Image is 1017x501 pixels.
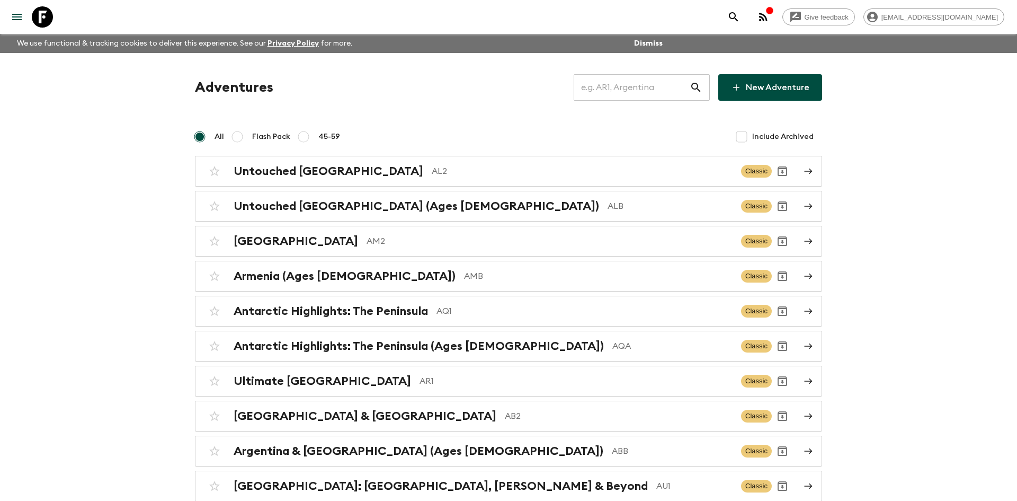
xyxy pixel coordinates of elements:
button: Archive [772,301,793,322]
button: Dismiss [631,36,665,51]
p: AM2 [367,235,733,248]
button: Archive [772,371,793,392]
a: Give feedback [782,8,855,25]
a: Argentina & [GEOGRAPHIC_DATA] (Ages [DEMOGRAPHIC_DATA])ABBClassicArchive [195,436,822,467]
a: [GEOGRAPHIC_DATA] & [GEOGRAPHIC_DATA]AB2ClassicArchive [195,401,822,432]
span: Classic [741,200,772,213]
h2: [GEOGRAPHIC_DATA]: [GEOGRAPHIC_DATA], [PERSON_NAME] & Beyond [234,479,648,493]
button: Archive [772,231,793,252]
div: [EMAIL_ADDRESS][DOMAIN_NAME] [863,8,1004,25]
h2: Armenia (Ages [DEMOGRAPHIC_DATA]) [234,269,456,283]
button: search adventures [723,6,744,28]
p: AMB [464,270,733,283]
span: Classic [741,410,772,423]
h2: Argentina & [GEOGRAPHIC_DATA] (Ages [DEMOGRAPHIC_DATA]) [234,444,603,458]
a: Privacy Policy [267,40,319,47]
p: AQA [612,340,733,353]
button: Archive [772,476,793,497]
a: Antarctic Highlights: The PeninsulaAQ1ClassicArchive [195,296,822,327]
span: Classic [741,165,772,178]
h2: Antarctic Highlights: The Peninsula [234,304,428,318]
p: ABB [612,445,733,458]
p: AR1 [420,375,733,388]
span: [EMAIL_ADDRESS][DOMAIN_NAME] [876,13,1004,21]
h2: Untouched [GEOGRAPHIC_DATA] [234,164,423,178]
h2: [GEOGRAPHIC_DATA] [234,234,358,248]
a: [GEOGRAPHIC_DATA]AM2ClassicArchive [195,226,822,257]
span: 45-59 [318,131,340,142]
a: Antarctic Highlights: The Peninsula (Ages [DEMOGRAPHIC_DATA])AQAClassicArchive [195,331,822,362]
span: Classic [741,305,772,318]
p: ALB [608,200,733,213]
p: AL2 [432,165,733,178]
p: We use functional & tracking cookies to deliver this experience. See our for more. [13,34,356,53]
h2: [GEOGRAPHIC_DATA] & [GEOGRAPHIC_DATA] [234,409,496,423]
p: AB2 [505,410,733,423]
button: Archive [772,441,793,462]
span: Classic [741,235,772,248]
span: All [215,131,224,142]
button: menu [6,6,28,28]
button: Archive [772,196,793,217]
h2: Untouched [GEOGRAPHIC_DATA] (Ages [DEMOGRAPHIC_DATA]) [234,199,599,213]
span: Include Archived [752,131,814,142]
p: AQ1 [436,305,733,318]
p: AU1 [656,480,733,493]
a: Ultimate [GEOGRAPHIC_DATA]AR1ClassicArchive [195,366,822,397]
h2: Ultimate [GEOGRAPHIC_DATA] [234,374,411,388]
h2: Antarctic Highlights: The Peninsula (Ages [DEMOGRAPHIC_DATA]) [234,339,604,353]
span: Classic [741,270,772,283]
button: Archive [772,336,793,357]
span: Flash Pack [252,131,290,142]
span: Classic [741,375,772,388]
span: Classic [741,445,772,458]
button: Archive [772,266,793,287]
a: New Adventure [718,74,822,101]
button: Archive [772,161,793,182]
a: Armenia (Ages [DEMOGRAPHIC_DATA])AMBClassicArchive [195,261,822,292]
a: Untouched [GEOGRAPHIC_DATA]AL2ClassicArchive [195,156,822,187]
span: Classic [741,480,772,493]
span: Classic [741,340,772,353]
span: Give feedback [799,13,854,21]
h1: Adventures [195,77,273,98]
input: e.g. AR1, Argentina [574,73,690,102]
button: Archive [772,406,793,427]
a: Untouched [GEOGRAPHIC_DATA] (Ages [DEMOGRAPHIC_DATA])ALBClassicArchive [195,191,822,222]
